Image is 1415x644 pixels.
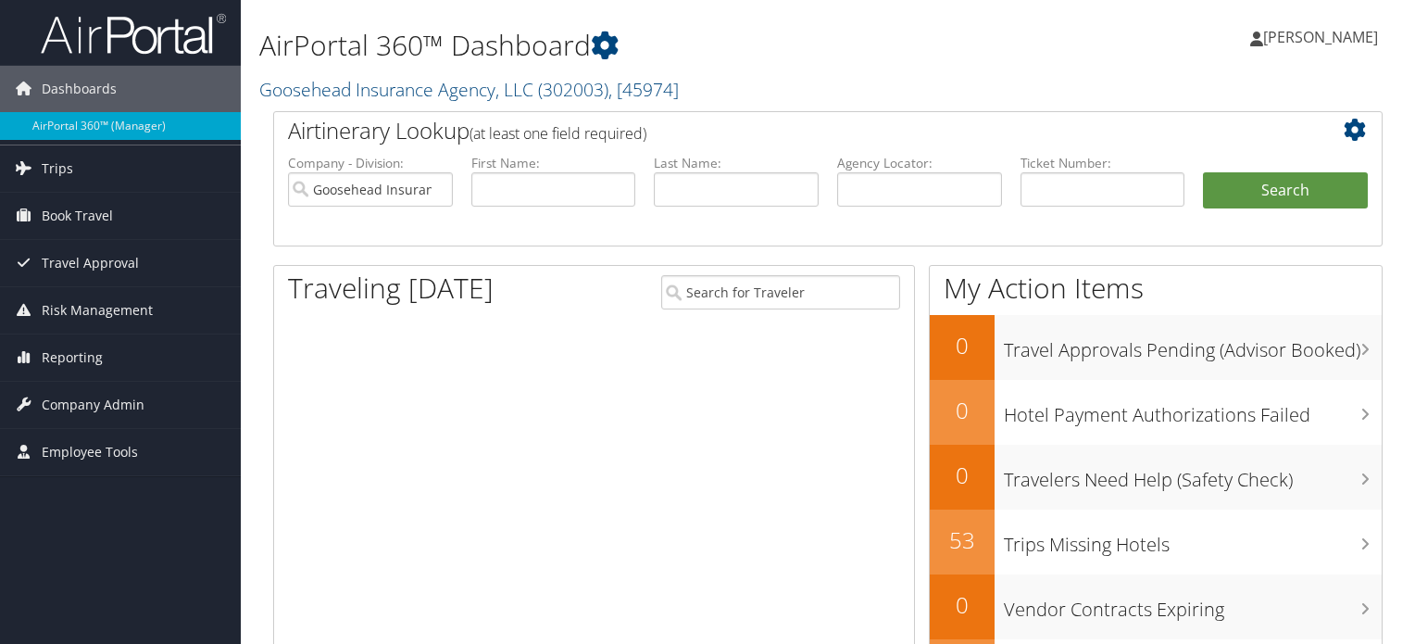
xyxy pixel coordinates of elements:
[259,77,679,102] a: Goosehead Insurance Agency, LLC
[1004,328,1382,363] h3: Travel Approvals Pending (Advisor Booked)
[42,382,144,428] span: Company Admin
[41,12,226,56] img: airportal-logo.png
[288,154,453,172] label: Company - Division:
[42,240,139,286] span: Travel Approval
[1004,393,1382,428] h3: Hotel Payment Authorizations Failed
[1250,9,1396,65] a: [PERSON_NAME]
[930,510,1382,575] a: 53Trips Missing Hotels
[288,115,1275,146] h2: Airtinerary Lookup
[1004,523,1382,558] h3: Trips Missing Hotels
[42,287,153,334] span: Risk Management
[259,26,1018,65] h1: AirPortal 360™ Dashboard
[288,269,494,308] h1: Traveling [DATE]
[471,154,636,172] label: First Name:
[42,145,73,192] span: Trips
[930,589,995,621] h2: 0
[930,395,995,426] h2: 0
[42,193,113,239] span: Book Travel
[42,335,103,381] span: Reporting
[1004,587,1382,623] h3: Vendor Contracts Expiring
[930,445,1382,510] a: 0Travelers Need Help (Safety Check)
[930,315,1382,380] a: 0Travel Approvals Pending (Advisor Booked)
[930,330,995,361] h2: 0
[930,460,995,491] h2: 0
[837,154,1002,172] label: Agency Locator:
[1004,458,1382,493] h3: Travelers Need Help (Safety Check)
[930,575,1382,639] a: 0Vendor Contracts Expiring
[42,66,117,112] span: Dashboards
[1203,172,1368,209] button: Search
[930,524,995,556] h2: 53
[538,77,608,102] span: ( 302003 )
[470,123,646,144] span: (at least one field required)
[930,380,1382,445] a: 0Hotel Payment Authorizations Failed
[654,154,819,172] label: Last Name:
[1263,27,1378,47] span: [PERSON_NAME]
[42,429,138,475] span: Employee Tools
[608,77,679,102] span: , [ 45974 ]
[1021,154,1185,172] label: Ticket Number:
[661,275,900,309] input: Search for Traveler
[930,269,1382,308] h1: My Action Items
